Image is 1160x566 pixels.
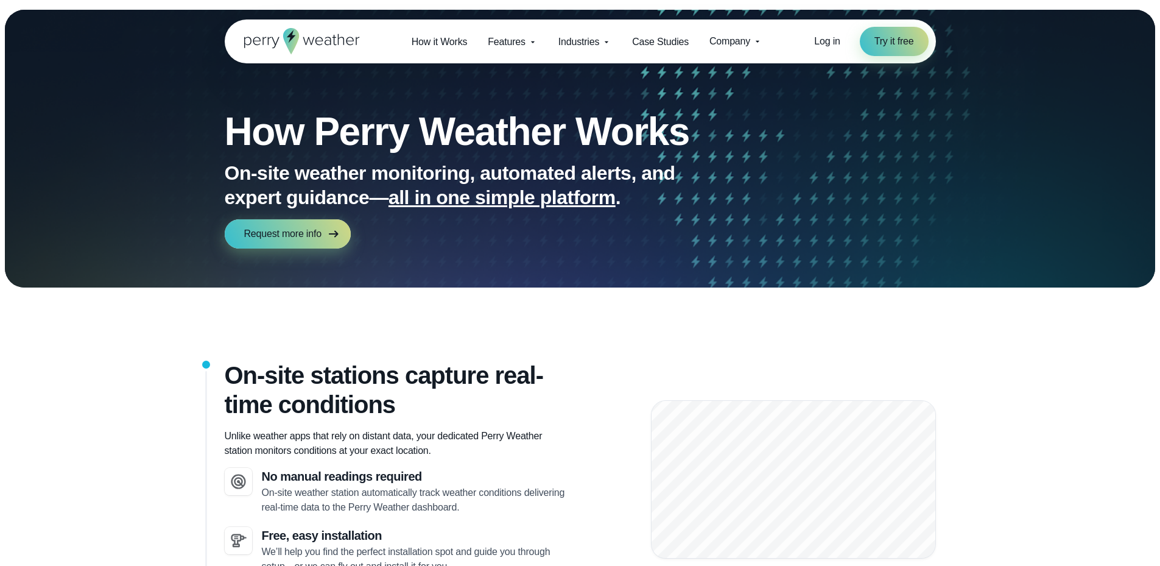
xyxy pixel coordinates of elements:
a: Case Studies [622,29,699,54]
h1: How Perry Weather Works [225,112,753,151]
a: Request more info [225,219,351,249]
p: On-site weather station automatically track weather conditions delivering real-time data to the P... [262,486,571,515]
span: Case Studies [632,35,689,49]
a: Try it free [860,27,929,56]
h3: No manual readings required [262,468,571,486]
span: Company [709,34,750,49]
a: Log in [814,34,840,49]
span: Try it free [874,34,914,49]
span: all in one simple platform [388,186,616,208]
p: Unlike weather apps that rely on distant data, your dedicated Perry Weather station monitors cond... [225,429,571,458]
span: Request more info [244,227,322,241]
h2: On-site stations capture real-time conditions [225,361,571,419]
span: Log in [814,36,840,46]
h3: Free, easy installation [262,527,571,545]
span: Features [488,35,526,49]
span: How it Works [412,35,468,49]
p: On-site weather monitoring, automated alerts, and expert guidance— . [225,161,712,210]
a: How it Works [401,29,478,54]
span: Industries [558,35,599,49]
